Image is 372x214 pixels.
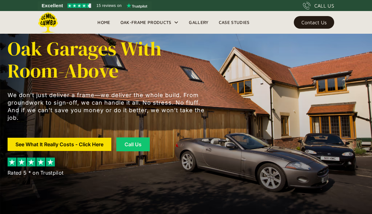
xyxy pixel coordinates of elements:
[294,16,334,29] a: Contact Us
[8,169,63,176] div: Rated 5 * on Trustpilot
[126,3,147,8] img: Trustpilot logo
[124,142,142,147] div: Call Us
[96,2,122,9] span: 15 reviews on
[8,91,209,122] p: We don’t just deliver a frame—we deliver the whole build. From groundwork to sign-off, we can han...
[120,19,171,26] div: Oak-Frame Products
[214,18,255,27] a: Case Studies
[38,1,152,10] a: See Lemon Lumba reviews on Trustpilot
[303,2,334,9] a: CALL US
[92,18,115,27] a: Home
[8,38,209,82] h1: Oak Garages with Room-Above
[8,138,111,151] a: See What It Really Costs - Click Here
[67,3,91,8] img: Trustpilot 4.5 stars
[42,2,63,9] span: Excellent
[301,20,327,25] div: Contact Us
[314,2,334,9] div: CALL US
[115,11,184,34] div: Oak-Frame Products
[184,18,213,27] a: Gallery
[116,137,150,151] a: Call Us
